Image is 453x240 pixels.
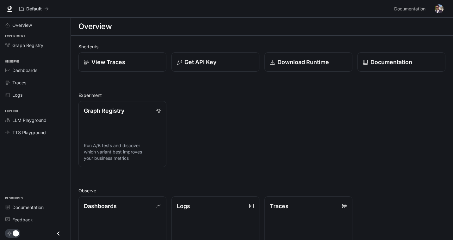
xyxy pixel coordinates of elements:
p: Default [26,6,42,12]
p: Run A/B tests and discover which variant best improves your business metrics [84,142,161,161]
a: Feedback [3,214,68,225]
p: Traces [270,202,289,210]
a: Graph RegistryRun A/B tests and discover which variant best improves your business metrics [78,101,166,167]
a: TTS Playground [3,127,68,138]
a: Documentation [357,52,445,72]
span: Documentation [12,204,44,211]
h2: Shortcuts [78,43,445,50]
button: Get API Key [171,52,259,72]
h2: Experiment [78,92,445,99]
h2: Observe [78,187,445,194]
a: Graph Registry [3,40,68,51]
span: TTS Playground [12,129,46,136]
a: Logs [3,89,68,100]
button: User avatar [433,3,445,15]
a: Documentation [392,3,430,15]
a: LLM Playground [3,115,68,126]
span: Dashboards [12,67,37,74]
a: View Traces [78,52,166,72]
button: All workspaces [16,3,52,15]
p: View Traces [91,58,125,66]
span: Feedback [12,216,33,223]
button: Close drawer [51,227,65,240]
span: Traces [12,79,26,86]
span: LLM Playground [12,117,47,123]
p: Get API Key [184,58,216,66]
a: Documentation [3,202,68,213]
span: Documentation [394,5,425,13]
a: Download Runtime [264,52,352,72]
p: Documentation [370,58,412,66]
p: Dashboards [84,202,117,210]
span: Dark mode toggle [13,230,19,237]
p: Logs [177,202,190,210]
span: Logs [12,92,22,98]
p: Download Runtime [277,58,329,66]
a: Overview [3,20,68,31]
img: User avatar [435,4,444,13]
span: Overview [12,22,32,28]
h1: Overview [78,20,112,33]
p: Graph Registry [84,106,124,115]
a: Dashboards [3,65,68,76]
span: Graph Registry [12,42,43,49]
a: Traces [3,77,68,88]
